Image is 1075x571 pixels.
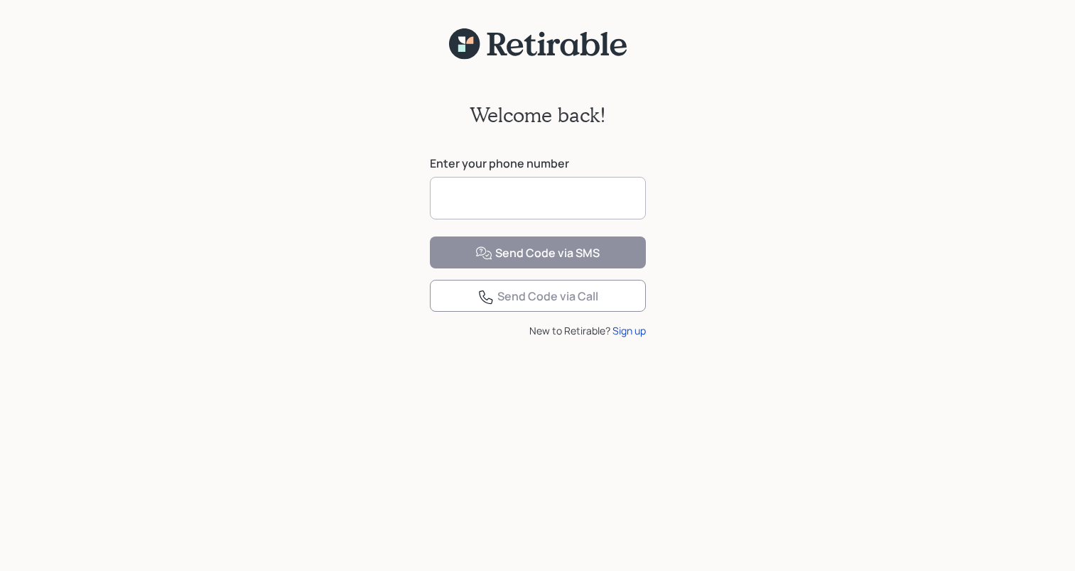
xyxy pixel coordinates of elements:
div: Sign up [612,323,646,338]
label: Enter your phone number [430,156,646,171]
h2: Welcome back! [470,103,606,127]
div: New to Retirable? [430,323,646,338]
button: Send Code via SMS [430,236,646,268]
div: Send Code via Call [477,288,598,305]
div: Send Code via SMS [475,245,600,262]
button: Send Code via Call [430,280,646,312]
